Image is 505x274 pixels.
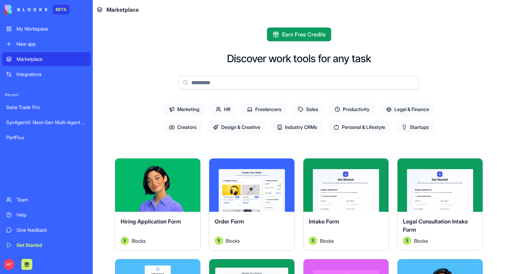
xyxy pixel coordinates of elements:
div: Integrations [16,71,87,78]
a: Order FormAvatarBlocks [209,158,295,251]
a: Hiring Application FormAvatarBlocks [115,158,201,251]
div: My Workspace [16,25,87,32]
a: SynAgentX: Next-Gen Multi-Agent AI SaaS Platform [2,116,91,129]
span: Blocks [226,237,240,244]
div: Get Started [16,242,87,249]
span: Marketplace [106,6,139,14]
span: Design & Creative [207,121,266,133]
span: Startups [396,121,434,133]
div: New app [16,41,87,47]
span: HR [210,103,236,116]
span: Blocks [320,237,334,244]
span: Blocks [414,237,428,244]
div: SynAgentX: Next-Gen Multi-Agent AI SaaS Platform [6,119,87,126]
span: Creators [164,121,202,133]
span: Legal & Finance [381,103,435,116]
div: Team [16,196,87,203]
span: Intake Form [309,218,339,225]
a: Marketplace [2,52,91,66]
a: Intake FormAvatarBlocks [303,158,389,251]
a: My Workspace [2,22,91,36]
img: Avatar [309,237,317,245]
span: Freelancers [242,103,287,116]
a: Get Started [2,238,91,252]
a: Give feedback [2,223,91,237]
div: Marketplace [16,56,87,63]
a: Seba Trade Pro [2,100,91,114]
a: New app [2,37,91,51]
a: PerfFlux [2,131,91,144]
a: Integrations [2,67,91,81]
a: BETA [5,5,69,14]
span: Hiring Application Form [121,218,181,225]
button: Earn Free Credits [267,28,331,41]
img: Avatar [215,237,223,245]
div: Seba Trade Pro [6,104,87,111]
span: Industry CRMs [271,121,323,133]
img: logo [5,5,47,14]
a: Legal Consultation Intake FormAvatarBlocks [397,158,483,251]
span: Order Form [215,218,244,225]
span: Marketing [164,103,205,116]
span: Productivity [329,103,375,116]
div: BETA [53,5,69,14]
h2: Discover work tools for any task [227,52,371,65]
span: Blocks [132,237,146,244]
span: AY [3,259,14,270]
span: Personal & Lifestyle [328,121,391,133]
img: Avatar [121,237,129,245]
a: Help [2,208,91,222]
div: Give feedback [16,227,87,233]
span: Earn Free Credits [282,30,326,39]
div: PerfFlux [6,134,87,141]
span: Sales [292,103,324,116]
span: Recent [2,92,91,98]
a: Team [2,193,91,207]
img: Avatar [403,237,411,245]
span: Legal Consultation Intake Form [403,218,468,233]
div: Help [16,211,87,218]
